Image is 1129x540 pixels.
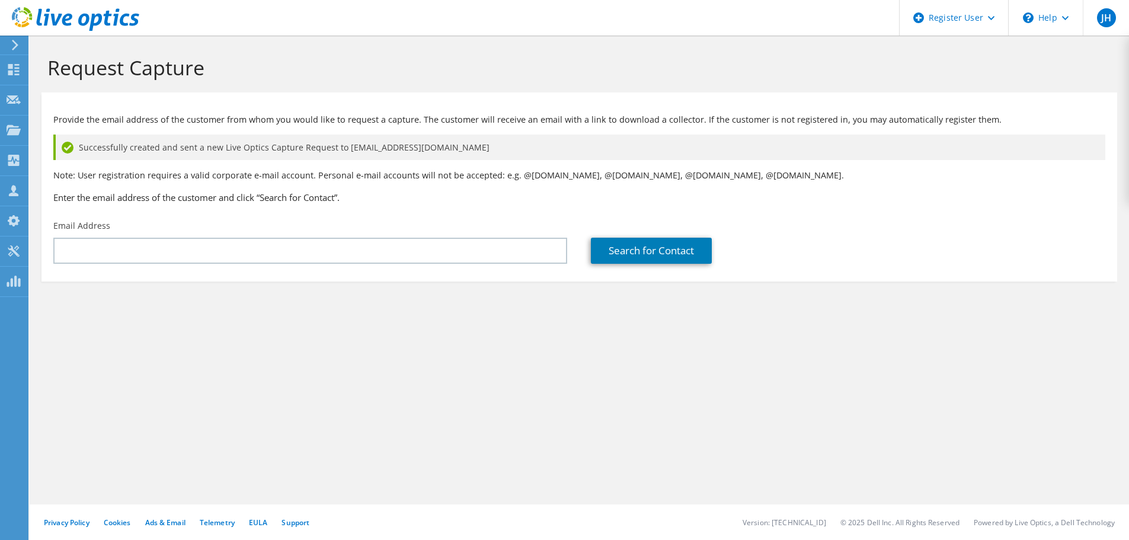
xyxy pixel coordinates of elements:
a: Privacy Policy [44,517,89,528]
a: Support [282,517,309,528]
span: Successfully created and sent a new Live Optics Capture Request to [EMAIL_ADDRESS][DOMAIN_NAME] [79,141,490,154]
a: EULA [249,517,267,528]
h1: Request Capture [47,55,1105,80]
svg: \n [1023,12,1034,23]
a: Cookies [104,517,131,528]
h3: Enter the email address of the customer and click “Search for Contact”. [53,191,1105,204]
p: Provide the email address of the customer from whom you would like to request a capture. The cust... [53,113,1105,126]
label: Email Address [53,220,110,232]
a: Telemetry [200,517,235,528]
li: © 2025 Dell Inc. All Rights Reserved [840,517,960,528]
li: Powered by Live Optics, a Dell Technology [974,517,1115,528]
li: Version: [TECHNICAL_ID] [743,517,826,528]
a: Search for Contact [591,238,712,264]
a: Ads & Email [145,517,185,528]
span: JH [1097,8,1116,27]
p: Note: User registration requires a valid corporate e-mail account. Personal e-mail accounts will ... [53,169,1105,182]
